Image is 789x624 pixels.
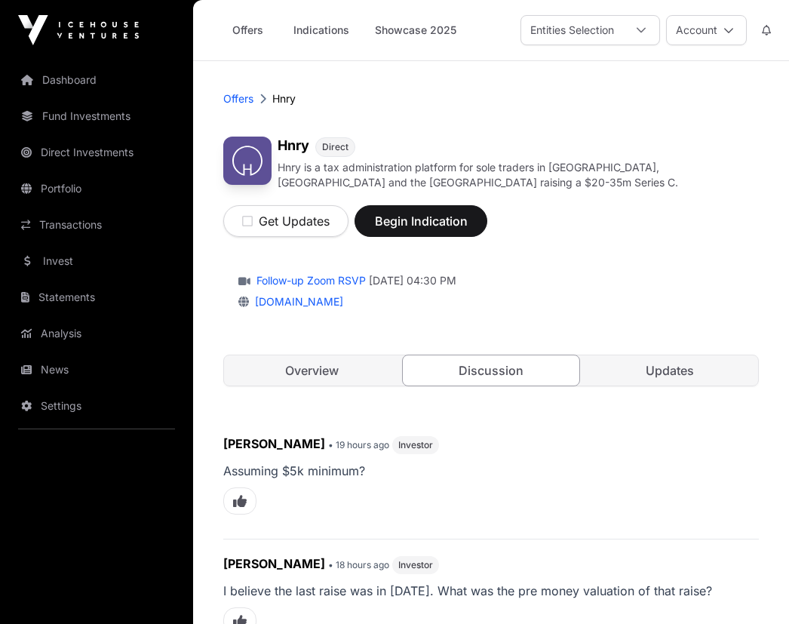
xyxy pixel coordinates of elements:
[12,353,181,386] a: News
[365,16,466,45] a: Showcase 2025
[223,580,759,601] p: I believe the last raise was in [DATE]. What was the pre money valuation of that raise?
[714,552,789,624] iframe: Chat Widget
[12,244,181,278] a: Invest
[12,136,181,169] a: Direct Investments
[223,436,325,451] span: [PERSON_NAME]
[224,355,400,386] a: Overview
[582,355,758,386] a: Updates
[223,205,348,237] button: Get Updates
[272,91,296,106] p: Hnry
[223,556,325,571] span: [PERSON_NAME]
[402,355,579,386] a: Discussion
[253,273,366,288] a: Follow-up Zoom RSVP
[12,63,181,97] a: Dashboard
[398,439,433,451] span: Investor
[223,460,759,481] p: Assuming $5k minimum?
[12,317,181,350] a: Analysis
[12,100,181,133] a: Fund Investments
[521,16,623,45] div: Entities Selection
[322,141,348,153] span: Direct
[355,220,487,235] a: Begin Indication
[18,15,139,45] img: Icehouse Ventures Logo
[369,273,456,288] span: [DATE] 04:30 PM
[224,355,758,386] nav: Tabs
[373,212,468,230] span: Begin Indication
[278,160,759,190] p: Hnry is a tax administration platform for sole traders in [GEOGRAPHIC_DATA], [GEOGRAPHIC_DATA] an...
[12,281,181,314] a: Statements
[666,15,747,45] button: Account
[278,137,309,157] h1: Hnry
[355,205,487,237] button: Begin Indication
[223,91,253,106] a: Offers
[328,559,389,570] span: • 18 hours ago
[223,137,272,185] img: Hnry
[223,487,256,515] span: Like this comment
[12,389,181,423] a: Settings
[217,16,278,45] a: Offers
[249,295,343,308] a: [DOMAIN_NAME]
[398,559,433,571] span: Investor
[12,208,181,241] a: Transactions
[284,16,359,45] a: Indications
[328,439,389,450] span: • 19 hours ago
[12,172,181,205] a: Portfolio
